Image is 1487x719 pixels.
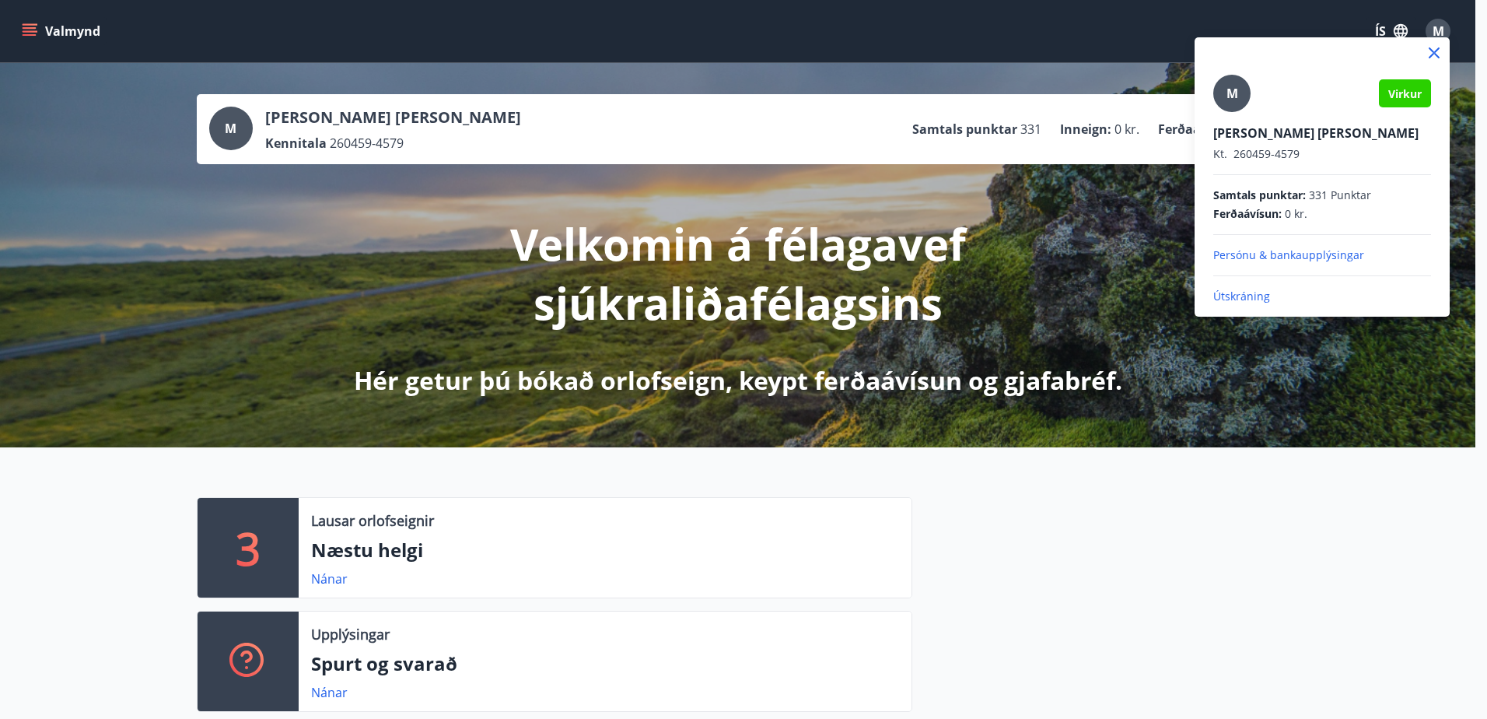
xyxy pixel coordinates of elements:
p: Persónu & bankaupplýsingar [1213,247,1431,263]
span: M [1226,85,1238,102]
span: 331 Punktar [1309,188,1371,203]
span: 0 kr. [1285,206,1307,222]
p: Útskráning [1213,289,1431,304]
p: 260459-4579 [1213,146,1431,162]
p: [PERSON_NAME] [PERSON_NAME] [1213,125,1431,142]
span: Kt. [1213,146,1227,161]
span: Ferðaávísun : [1213,206,1282,222]
span: Virkur [1388,86,1422,101]
span: Samtals punktar : [1213,188,1306,203]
